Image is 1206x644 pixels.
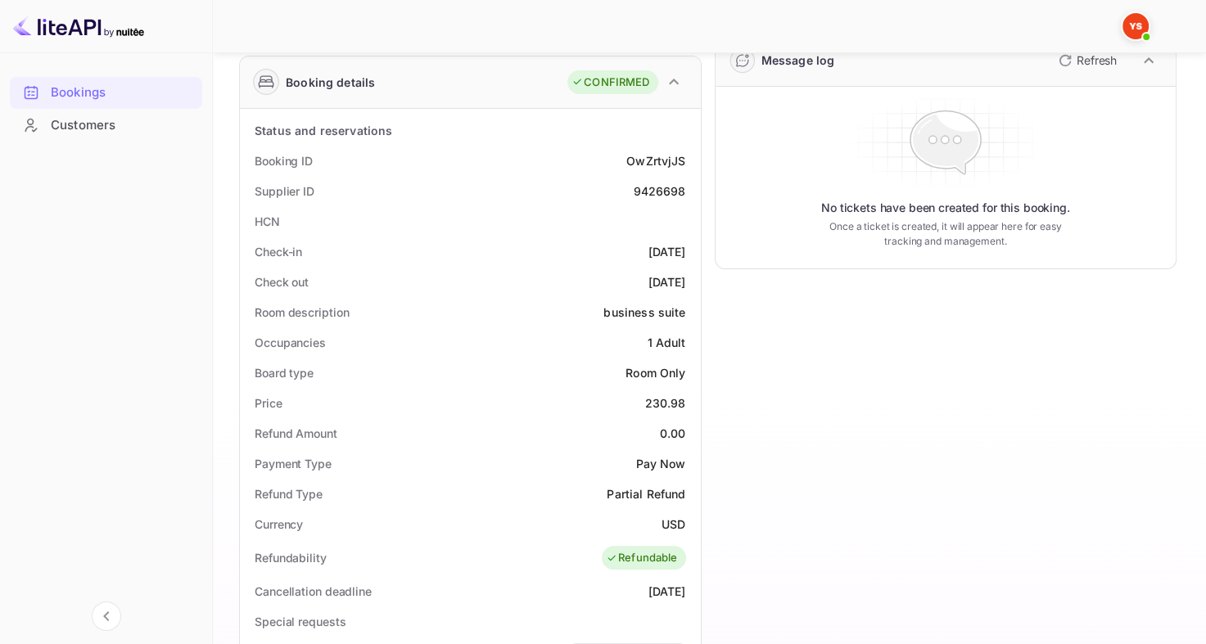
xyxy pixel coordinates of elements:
div: 9426698 [633,182,685,200]
div: 1 Adult [647,334,685,351]
div: Room description [255,304,349,321]
a: Customers [10,110,202,140]
img: Yandex Support [1122,13,1149,39]
div: [DATE] [648,583,686,600]
div: Refundable [606,550,678,566]
button: Collapse navigation [92,601,121,631]
div: Room Only [626,364,685,381]
div: [DATE] [648,273,686,290]
img: LiteAPI logo [13,13,144,39]
div: [DATE] [648,243,686,260]
div: CONFIRMED [571,74,649,91]
div: 0.00 [660,425,686,442]
div: Booking ID [255,152,313,169]
div: Price [255,394,282,412]
div: Payment Type [255,455,332,472]
div: Status and reservations [255,122,392,139]
div: business suite [603,304,685,321]
p: Once a ticket is created, it will appear here for easy tracking and management. [822,219,1068,249]
div: Occupancies [255,334,326,351]
div: Special requests [255,613,346,630]
div: Refund Amount [255,425,337,442]
div: Cancellation deadline [255,583,372,600]
div: Currency [255,516,303,533]
div: Board type [255,364,314,381]
p: No tickets have been created for this booking. [821,200,1070,216]
p: Refresh [1077,52,1117,69]
div: Message log [761,52,835,69]
div: Refundability [255,549,327,566]
div: HCN [255,213,280,230]
div: Bookings [51,83,194,102]
a: Bookings [10,77,202,107]
div: Customers [10,110,202,142]
button: Refresh [1049,47,1123,74]
div: Booking details [286,74,375,91]
div: Partial Refund [607,485,685,502]
div: Refund Type [255,485,323,502]
div: Check-in [255,243,302,260]
div: OwZrtvjJS [626,152,685,169]
div: Check out [255,273,309,290]
div: Customers [51,116,194,135]
div: Bookings [10,77,202,109]
div: USD [662,516,685,533]
div: 230.98 [645,394,686,412]
div: Supplier ID [255,182,314,200]
div: Pay Now [635,455,685,472]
